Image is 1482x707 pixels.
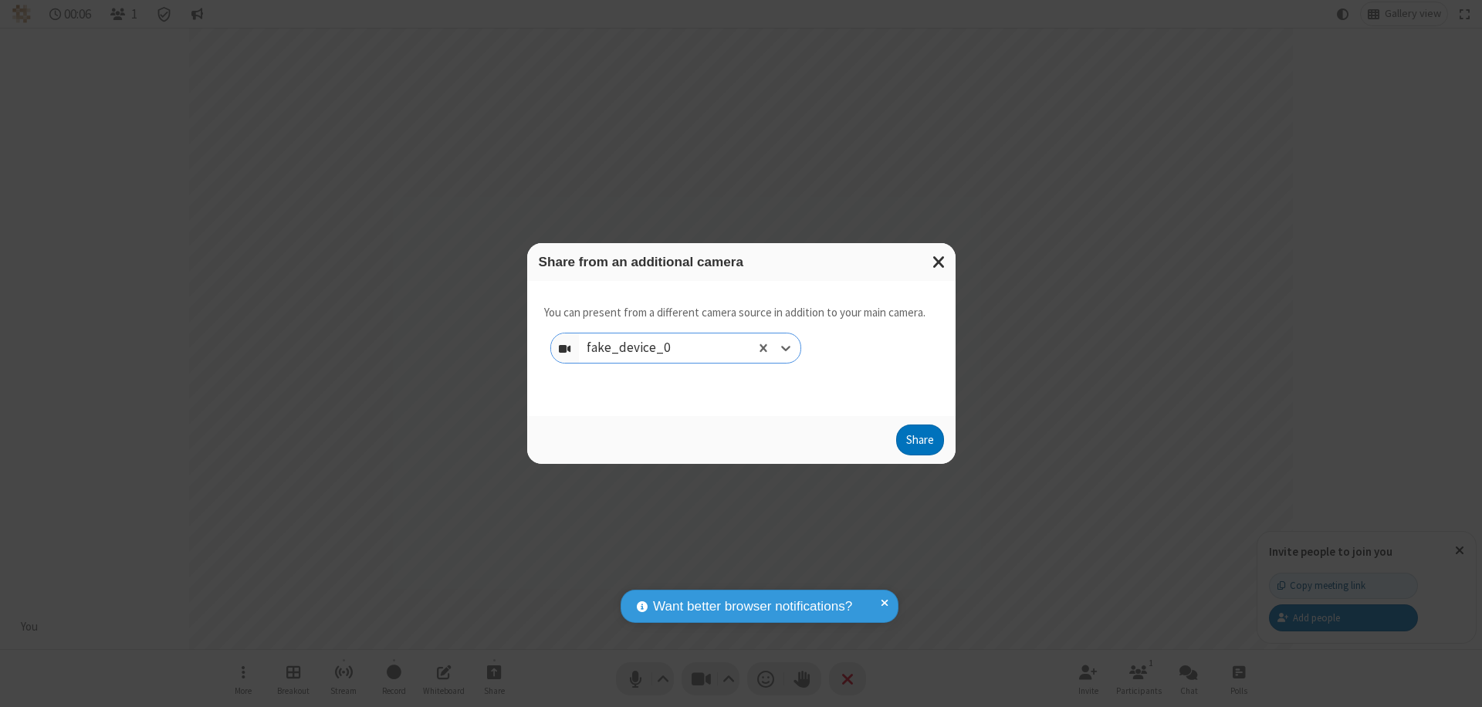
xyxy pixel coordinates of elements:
p: You can present from a different camera source in addition to your main camera. [544,304,925,322]
div: fake_device_0 [587,339,697,359]
h3: Share from an additional camera [539,255,944,269]
span: Want better browser notifications? [653,597,852,617]
button: Share [896,425,944,455]
button: Close modal [923,243,956,281]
